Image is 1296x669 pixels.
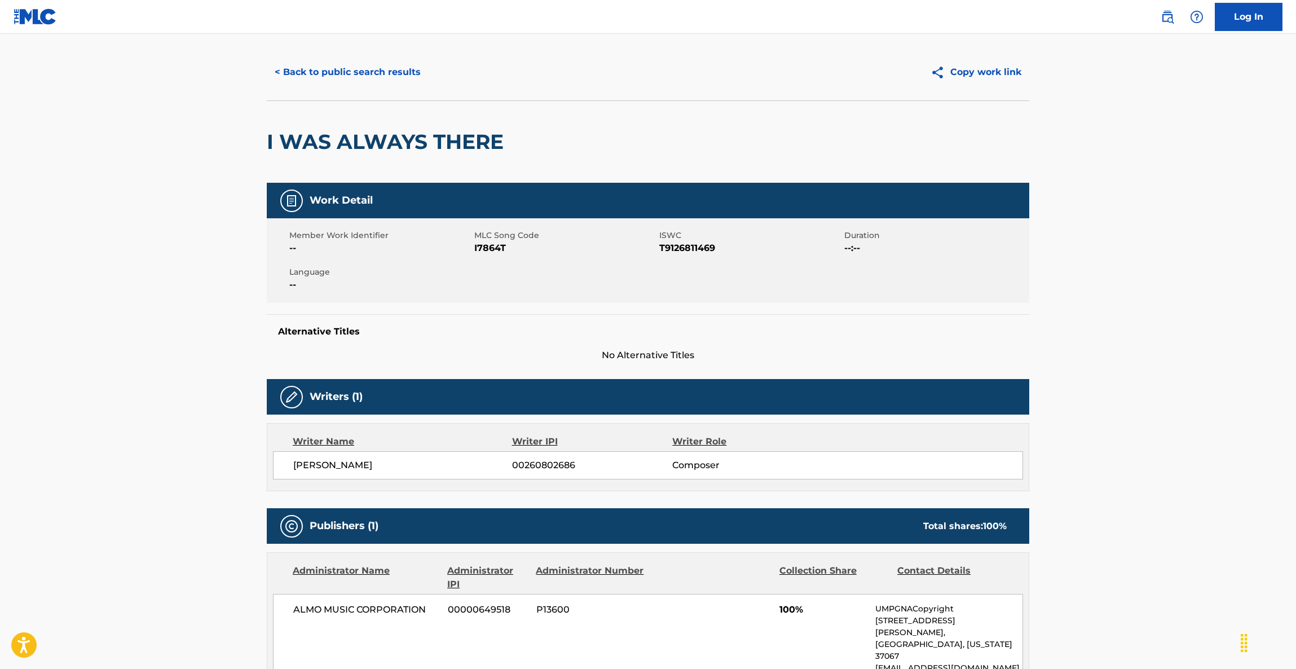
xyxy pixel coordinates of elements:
h5: Publishers (1) [310,520,378,532]
img: Copy work link [931,65,950,80]
img: Publishers [285,520,298,533]
a: Log In [1215,3,1282,31]
div: Administrator Name [293,564,439,591]
div: Total shares: [923,520,1007,533]
span: ALMO MUSIC CORPORATION [293,603,439,617]
span: 100 % [983,521,1007,531]
h5: Alternative Titles [278,326,1018,337]
h2: I WAS ALWAYS THERE [267,129,509,155]
div: Drag [1235,626,1253,660]
span: T9126811469 [659,241,841,255]
div: Collection Share [779,564,889,591]
div: Contact Details [897,564,1007,591]
img: MLC Logo [14,8,57,25]
img: Writers [285,390,298,404]
span: Duration [844,230,1026,241]
span: I7864T [474,241,656,255]
h5: Work Detail [310,194,373,207]
p: [GEOGRAPHIC_DATA], [US_STATE] 37067 [875,639,1022,662]
div: Writer Role [672,435,818,448]
img: help [1190,10,1204,24]
div: Writer IPI [512,435,673,448]
button: < Back to public search results [267,58,429,86]
button: Copy work link [923,58,1029,86]
iframe: Chat Widget [1240,615,1296,669]
span: ISWC [659,230,841,241]
div: Help [1185,6,1208,28]
span: P13600 [536,603,646,617]
span: --:-- [844,241,1026,255]
img: search [1161,10,1174,24]
span: [PERSON_NAME] [293,459,512,472]
span: MLC Song Code [474,230,656,241]
span: -- [289,278,471,292]
p: [STREET_ADDRESS][PERSON_NAME], [875,615,1022,639]
span: Composer [672,459,818,472]
span: 00260802686 [512,459,672,472]
div: Writer Name [293,435,512,448]
span: Language [289,266,471,278]
span: 00000649518 [448,603,528,617]
div: Administrator IPI [447,564,527,591]
a: Public Search [1156,6,1179,28]
h5: Writers (1) [310,390,363,403]
span: -- [289,241,471,255]
div: Administrator Number [536,564,645,591]
span: 100% [779,603,867,617]
img: Work Detail [285,194,298,208]
span: No Alternative Titles [267,349,1029,362]
p: UMPGNACopyright [875,603,1022,615]
span: Member Work Identifier [289,230,471,241]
